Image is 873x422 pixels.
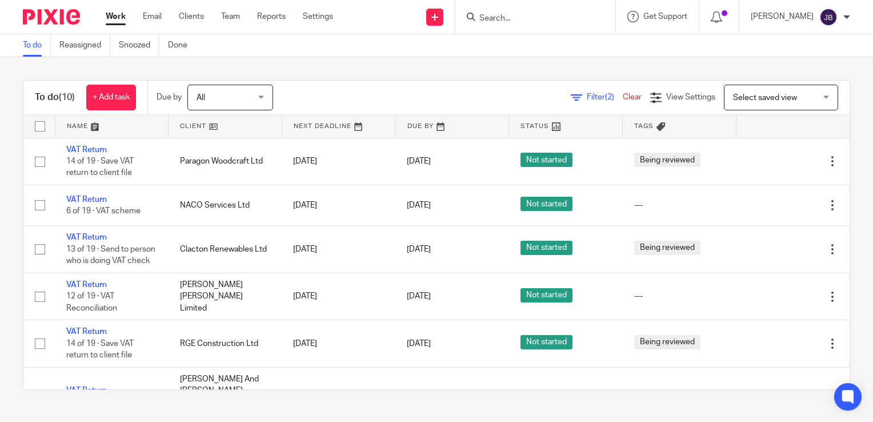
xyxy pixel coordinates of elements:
span: (2) [605,93,614,101]
a: VAT Return [66,328,107,336]
span: 12 of 19 · VAT Reconciliation [66,292,117,312]
span: Not started [520,241,572,255]
div: --- [634,200,725,211]
span: Tags [634,123,654,129]
a: Reports [257,11,286,22]
a: Work [106,11,126,22]
td: NACO Services Ltd [169,185,282,225]
span: Not started [520,288,572,302]
a: VAT Return [66,233,107,241]
a: Done [168,34,196,57]
td: Paragon Woodcraft Ltd [169,138,282,185]
span: Being reviewed [634,335,700,349]
a: To do [23,34,51,57]
a: Email [143,11,162,22]
td: [DATE] [282,273,395,320]
td: [PERSON_NAME] [PERSON_NAME] Limited [169,273,282,320]
span: 14 of 19 · Save VAT return to client file [66,157,134,177]
a: Clients [179,11,204,22]
p: [PERSON_NAME] [751,11,814,22]
a: Team [221,11,240,22]
span: Being reviewed [634,153,700,167]
h1: To do [35,91,75,103]
img: Pixie [23,9,80,25]
input: Search [478,14,581,24]
span: Not started [520,197,572,211]
td: [DATE] [282,226,395,273]
span: View Settings [666,93,715,101]
span: [DATE] [407,245,431,253]
td: Clacton Renewables Ltd [169,226,282,273]
img: svg%3E [819,8,838,26]
span: [DATE] [407,340,431,348]
a: Snoozed [119,34,159,57]
span: Not started [520,335,572,349]
a: VAT Return [66,196,107,204]
span: Not started [520,153,572,167]
td: [DATE] [282,185,395,225]
td: RGE Construction Ltd [169,320,282,367]
span: (10) [59,93,75,102]
a: Clear [623,93,642,101]
span: Select saved view [733,94,797,102]
span: [DATE] [407,201,431,209]
a: VAT Return [66,146,107,154]
span: All [197,94,205,102]
a: Settings [303,11,333,22]
span: 6 of 19 · VAT scheme [66,207,141,215]
p: Due by [157,91,182,103]
span: Filter [587,93,623,101]
span: Get Support [643,13,687,21]
span: 13 of 19 · Send to person who is doing VAT check [66,245,155,265]
span: 14 of 19 · Save VAT return to client file [66,340,134,360]
td: [DATE] [282,138,395,185]
a: Reassigned [59,34,110,57]
span: [DATE] [407,293,431,301]
div: --- [634,290,725,302]
span: [DATE] [407,157,431,165]
a: VAT Return [66,281,107,289]
td: [DATE] [282,320,395,367]
a: VAT Return [66,387,107,395]
a: + Add task [86,85,136,110]
span: Being reviewed [634,241,700,255]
